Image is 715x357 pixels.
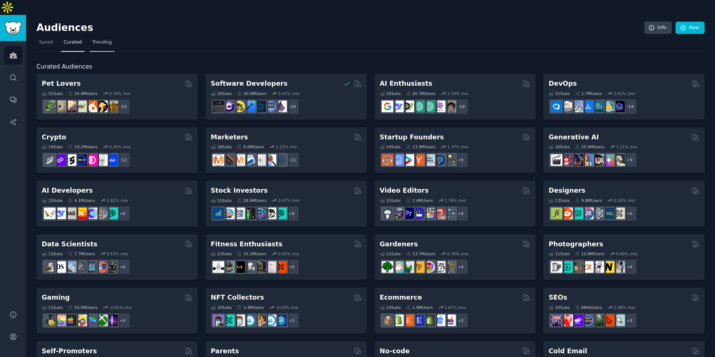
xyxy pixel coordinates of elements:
[244,101,255,112] img: iOSProgramming
[445,198,466,203] div: 1.76 % /mo
[39,39,53,46] span: Saved
[613,101,625,112] img: PlatformEngineers
[64,39,82,46] span: Curated
[380,133,444,142] h2: Startup Founders
[392,315,404,326] img: shopify
[96,315,108,326] img: XboxGamers
[4,22,22,35] img: GummySearch logo
[284,99,299,114] div: + 19
[406,144,435,149] div: 13.9M Users
[115,206,130,221] div: + 8
[614,91,635,96] div: 2.01 % /mo
[42,198,63,203] div: 15 Sub s
[582,101,594,112] img: DevOpsLinks
[613,208,625,219] img: UX_Design
[211,293,264,302] h2: NFT Collectors
[254,315,266,326] img: CryptoArt
[434,208,445,219] img: Youtubevideo
[275,208,287,219] img: technicalanalysis
[68,144,97,149] div: 19.2M Users
[434,154,445,166] img: Entrepreneurship
[614,198,635,203] div: 0.26 % /mo
[284,152,299,168] div: + 11
[613,315,625,326] img: The_SEO
[254,154,266,166] img: googleads
[86,208,97,219] img: OpenSourceAI
[213,208,224,219] img: dividends
[616,251,637,256] div: 0.40 % /mo
[444,315,456,326] img: ecommerce_growth
[61,37,85,52] a: Curated
[575,144,604,149] div: 20.4M Users
[254,208,266,219] img: StocksAndTrading
[211,91,232,96] div: 26 Sub s
[592,208,604,219] img: userexperience
[444,101,456,112] img: ArtificalIntelligence
[622,152,637,168] div: + 9
[572,101,583,112] img: Docker_DevOps
[575,198,602,203] div: 9.8M Users
[413,315,425,326] img: EtsySellers
[403,154,414,166] img: startup
[36,37,56,52] a: Saved
[107,315,118,326] img: TwitchStreaming
[211,144,232,149] div: 18 Sub s
[68,198,95,203] div: 4.1M Users
[549,133,599,142] h2: Generative AI
[107,261,118,273] img: data
[622,313,637,328] div: + 3
[211,251,232,256] div: 12 Sub s
[616,144,637,149] div: 1.21 % /mo
[549,240,603,249] h2: Photographers
[423,154,435,166] img: indiehackers
[75,261,87,273] img: dataengineering
[233,261,245,273] img: workout
[54,315,66,326] img: CozyGamers
[107,251,128,256] div: 0.53 % /mo
[54,261,66,273] img: datascience
[453,99,468,114] div: + 18
[213,101,224,112] img: software
[107,208,118,219] img: AIDevelopersSociety
[575,91,602,96] div: 1.7M Users
[392,208,404,219] img: editors
[380,305,401,310] div: 10 Sub s
[96,101,108,112] img: PetAdvice
[676,22,705,34] a: New
[65,315,76,326] img: macgaming
[211,240,283,249] h2: Fitness Enthusiasts
[92,39,112,46] span: Trending
[276,144,297,149] div: 1.22 % /mo
[233,101,245,112] img: learnjavascript
[380,251,401,256] div: 11 Sub s
[447,91,468,96] div: 2.19 % /mo
[403,261,414,273] img: SavageGarden
[54,208,66,219] img: DeepSeek
[54,154,66,166] img: 0xPolygon
[223,154,235,166] img: bigseo
[551,261,562,273] img: analog
[392,261,404,273] img: succulents
[244,208,255,219] img: Trading
[223,261,235,273] img: GymMotivation
[211,79,287,88] h2: Software Developers
[109,91,130,96] div: 0.76 % /mo
[549,251,569,256] div: 11 Sub s
[582,261,594,273] img: SonyAlpha
[406,305,433,310] div: 1.9M Users
[237,198,266,203] div: 28.6M Users
[265,154,276,166] img: MarketingResearch
[447,144,468,149] div: 1.37 % /mo
[65,208,76,219] img: Rag
[392,154,404,166] img: SaaS
[284,206,299,221] div: + 8
[380,240,418,249] h2: Gardeners
[75,315,87,326] img: GamerPals
[211,198,232,203] div: 15 Sub s
[275,261,287,273] img: personaltraining
[582,315,594,326] img: SEO_cases
[237,91,266,96] div: 30.0M Users
[380,198,401,203] div: 15 Sub s
[549,293,567,302] h2: SEOs
[423,208,435,219] img: finalcutpro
